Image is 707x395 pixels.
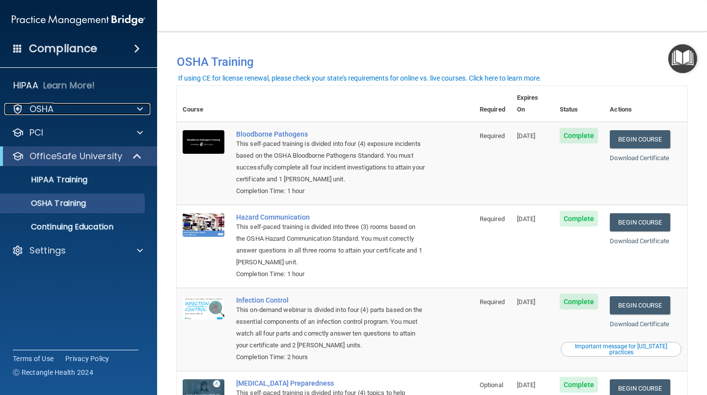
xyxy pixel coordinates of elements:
[236,268,425,280] div: Completion Time: 1 hour
[236,221,425,268] div: This self-paced training is divided into three (3) rooms based on the OSHA Hazard Communication S...
[554,86,604,122] th: Status
[177,73,543,83] button: If using CE for license renewal, please check your state's requirements for online vs. live cours...
[29,127,43,139] p: PCI
[13,367,93,377] span: Ⓒ Rectangle Health 2024
[236,130,425,138] a: Bloodborne Pathogens
[560,377,598,393] span: Complete
[43,80,95,91] p: Learn More!
[6,198,86,208] p: OSHA Training
[236,296,425,304] a: Infection Control
[13,354,54,364] a: Terms of Use
[511,86,554,122] th: Expires On
[480,132,505,140] span: Required
[610,296,670,314] a: Begin Course
[517,132,536,140] span: [DATE]
[480,215,505,223] span: Required
[668,44,697,73] button: Open Resource Center
[560,211,598,226] span: Complete
[474,86,511,122] th: Required
[29,103,54,115] p: OSHA
[6,222,140,232] p: Continuing Education
[6,175,87,185] p: HIPAA Training
[480,381,503,389] span: Optional
[610,130,670,148] a: Begin Course
[610,237,669,245] a: Download Certificate
[560,128,598,143] span: Complete
[236,138,425,185] div: This self-paced training is divided into four (4) exposure incidents based on the OSHA Bloodborne...
[610,320,669,328] a: Download Certificate
[517,381,536,389] span: [DATE]
[29,42,97,56] h4: Compliance
[12,10,145,30] img: PMB logo
[604,86,687,122] th: Actions
[29,245,66,256] p: Settings
[12,245,143,256] a: Settings
[610,213,670,231] a: Begin Course
[560,294,598,310] span: Complete
[480,298,505,306] span: Required
[178,75,542,82] div: If using CE for license renewal, please check your state's requirements for online vs. live cours...
[13,80,38,91] p: HIPAA
[12,150,142,162] a: OfficeSafe University
[177,55,687,69] h4: OSHA Training
[517,298,536,306] span: [DATE]
[12,127,143,139] a: PCI
[177,86,230,122] th: Course
[236,185,425,197] div: Completion Time: 1 hour
[537,325,695,365] iframe: Drift Widget Chat Controller
[29,150,122,162] p: OfficeSafe University
[12,103,143,115] a: OSHA
[236,379,425,387] a: [MEDICAL_DATA] Preparedness
[236,351,425,363] div: Completion Time: 2 hours
[236,304,425,351] div: This on-demand webinar is divided into four (4) parts based on the essential components of an inf...
[610,154,669,162] a: Download Certificate
[517,215,536,223] span: [DATE]
[65,354,109,364] a: Privacy Policy
[236,213,425,221] a: Hazard Communication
